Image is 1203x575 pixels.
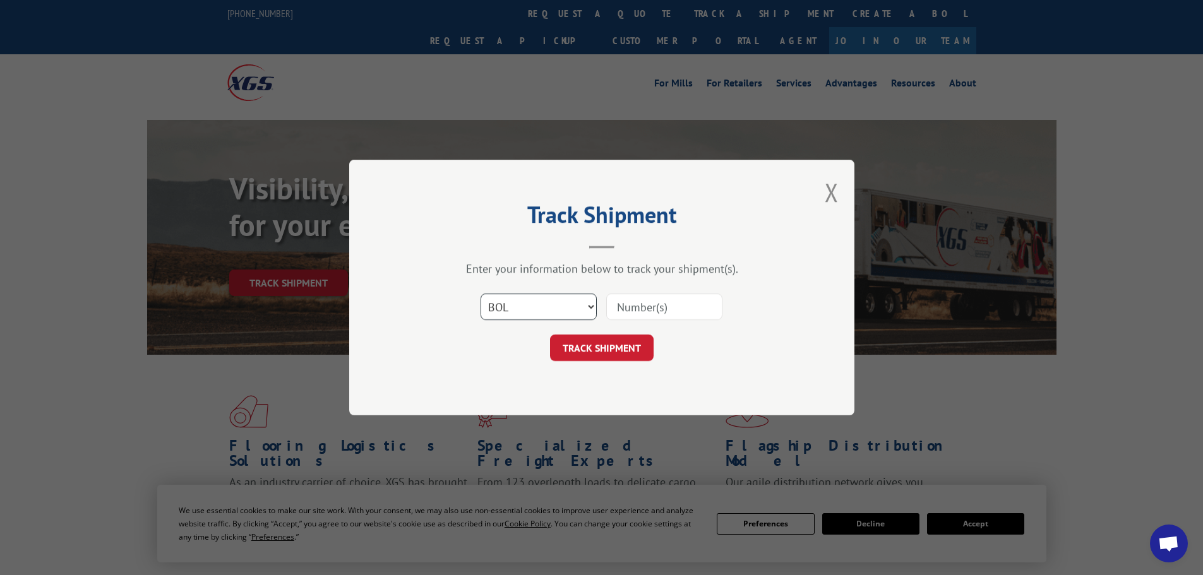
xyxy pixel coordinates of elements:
button: Close modal [825,175,839,209]
div: Enter your information below to track your shipment(s). [412,261,791,276]
button: TRACK SHIPMENT [550,335,654,361]
h2: Track Shipment [412,206,791,230]
div: Open chat [1150,525,1188,562]
input: Number(s) [606,293,722,320]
